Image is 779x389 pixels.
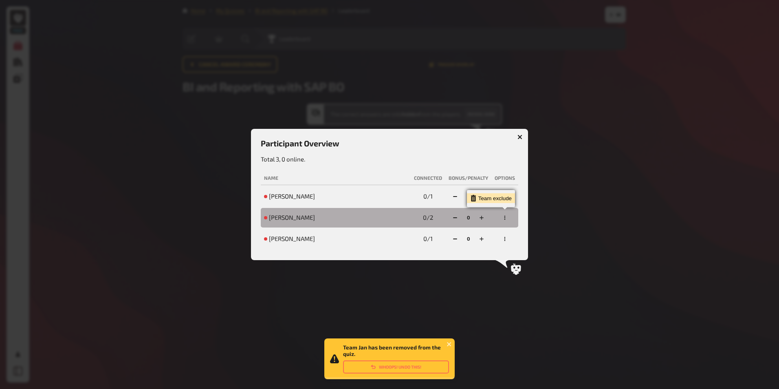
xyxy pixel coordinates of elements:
[464,211,473,224] div: 0
[445,172,491,185] th: Bonus/Penalty
[269,214,315,222] span: [PERSON_NAME]
[269,235,315,243] span: [PERSON_NAME]
[411,172,445,185] th: Connected
[470,195,512,201] div: Team exclude
[343,360,449,374] button: Whoops! Undo this!
[269,192,315,201] span: [PERSON_NAME]
[411,187,445,206] td: 0 / 1
[491,172,518,185] th: Options
[343,344,449,374] div: Team Jan has been removed from the quiz.
[447,341,452,347] button: close
[411,208,445,228] td: 0 / 2
[261,139,518,148] h3: Participant Overview
[261,172,411,185] th: Name
[464,232,473,245] div: 0
[467,193,515,203] button: Team exclude
[261,155,518,164] p: Total 3, 0 online.
[464,190,473,203] div: 0
[411,229,445,249] td: 0 / 1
